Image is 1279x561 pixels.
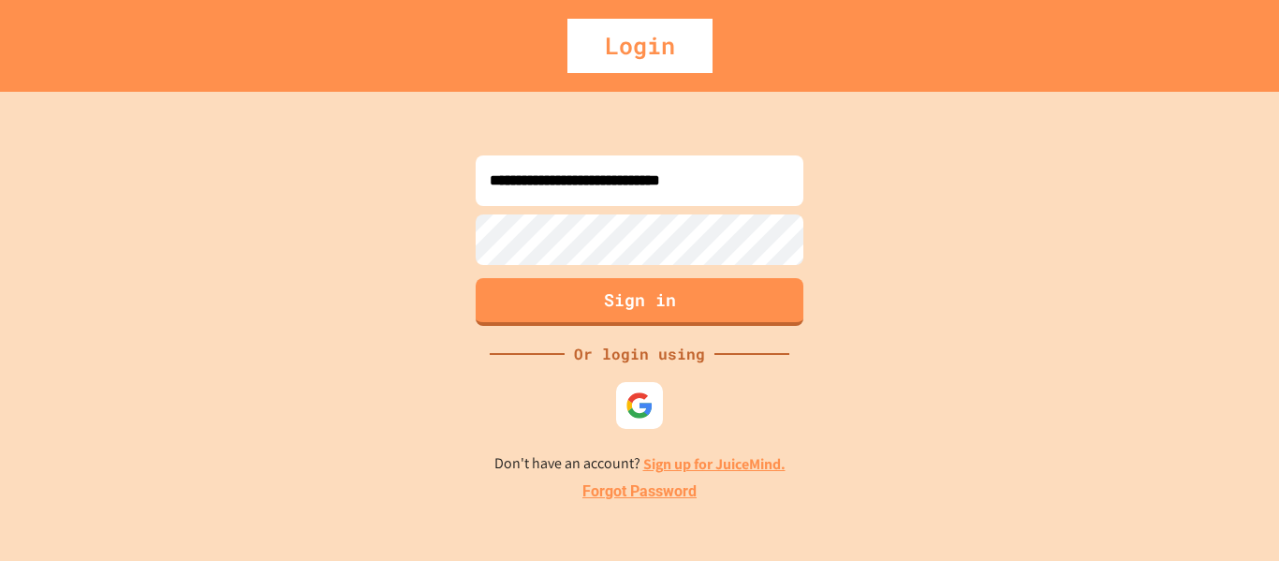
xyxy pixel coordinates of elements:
button: Sign in [476,278,803,326]
div: Or login using [565,343,714,365]
p: Don't have an account? [494,452,786,476]
a: Forgot Password [582,480,697,503]
div: Login [567,19,713,73]
img: google-icon.svg [625,391,654,420]
a: Sign up for JuiceMind. [643,454,786,474]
